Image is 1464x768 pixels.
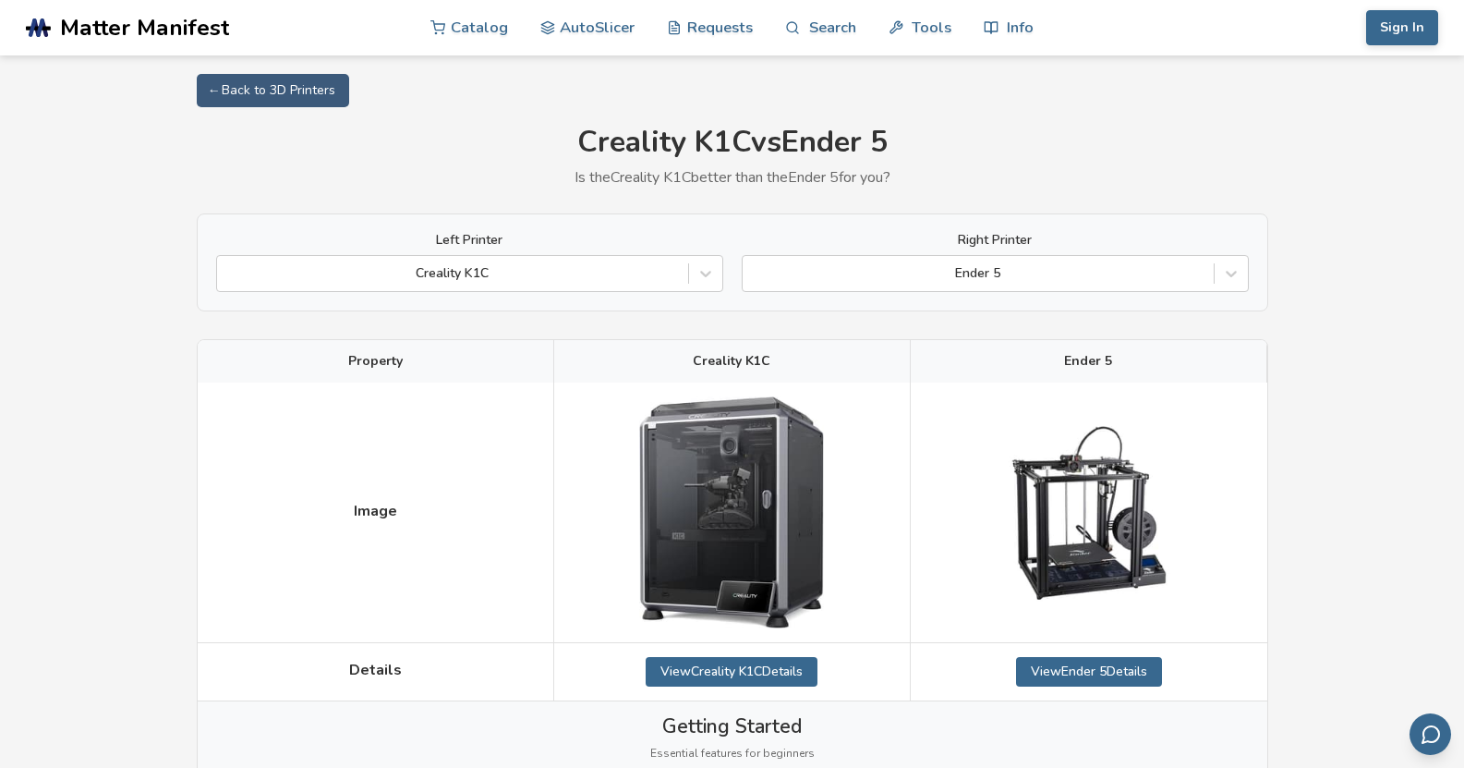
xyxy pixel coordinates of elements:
[354,503,397,519] span: Image
[1016,657,1162,687] a: ViewEnder 5Details
[662,715,802,738] span: Getting Started
[742,233,1249,248] label: Right Printer
[1064,354,1112,369] span: Ender 5
[197,169,1268,186] p: Is the Creality K1C better than the Ender 5 for you?
[752,266,756,281] input: Ender 5
[216,233,723,248] label: Left Printer
[197,126,1268,160] h1: Creality K1C vs Ender 5
[60,15,229,41] span: Matter Manifest
[646,657,817,687] a: ViewCreality K1CDetails
[639,396,824,628] img: Creality K1C
[226,266,230,281] input: Creality K1C
[348,354,403,369] span: Property
[197,74,349,107] a: ← Back to 3D Printers
[693,354,770,369] span: Creality K1C
[650,748,815,761] span: Essential features for beginners
[1410,713,1451,755] button: Send feedback via email
[349,662,402,678] span: Details
[997,421,1181,605] img: Ender 5
[1366,10,1438,45] button: Sign In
